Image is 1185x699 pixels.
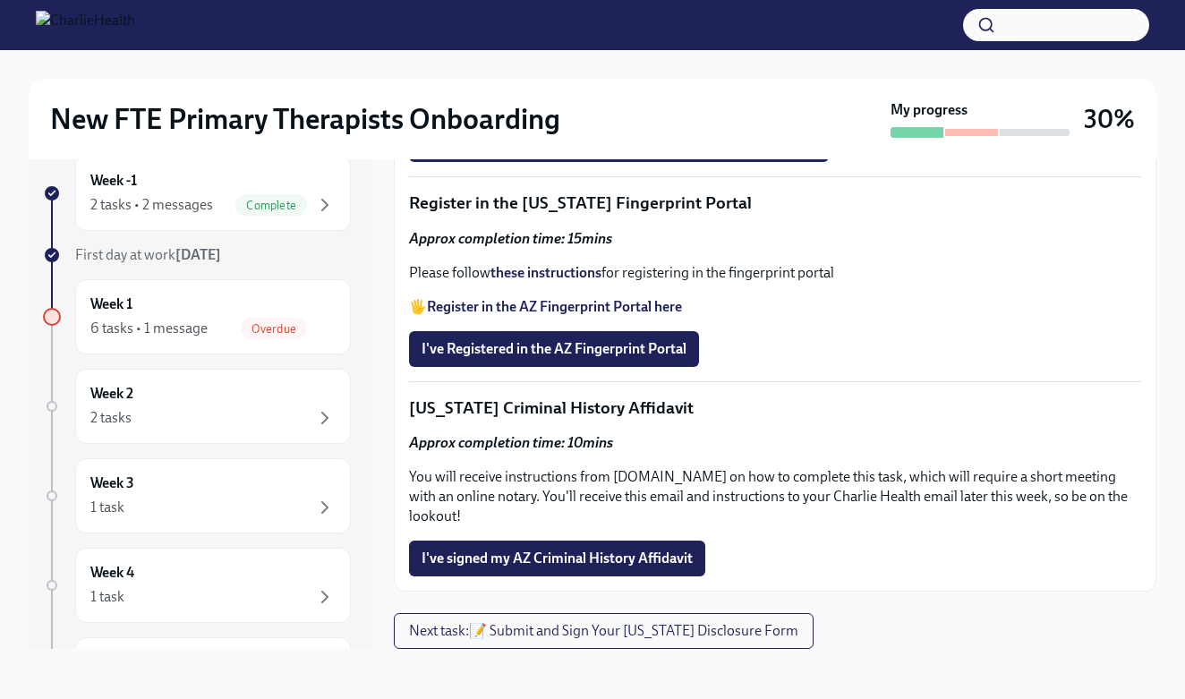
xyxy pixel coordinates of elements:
div: 2 tasks • 2 messages [90,195,213,215]
a: Register in the AZ Fingerprint Portal here [427,298,682,315]
div: 2 tasks [90,408,132,428]
span: First day at work [75,246,221,263]
strong: Approx completion time: 15mins [409,230,612,247]
a: First day at work[DATE] [43,245,351,265]
div: 1 task [90,498,124,517]
h6: Week -1 [90,171,137,191]
p: Please follow for registering in the fingerprint portal [409,263,1141,283]
div: 6 tasks • 1 message [90,319,208,338]
img: CharlieHealth [36,11,135,39]
h6: Week 2 [90,384,133,404]
strong: [DATE] [175,246,221,263]
h3: 30% [1084,103,1135,135]
span: Complete [235,199,307,212]
strong: Approx completion time: 10mins [409,434,613,451]
p: Register in the [US_STATE] Fingerprint Portal [409,192,1141,215]
p: 🖐️ [409,297,1141,317]
strong: My progress [891,100,968,120]
span: Overdue [241,322,307,336]
a: these instructions [490,264,601,281]
button: Next task:📝 Submit and Sign Your [US_STATE] Disclosure Form [394,613,814,649]
h2: New FTE Primary Therapists Onboarding [50,101,560,137]
a: Week -12 tasks • 2 messagesComplete [43,156,351,231]
p: You will receive instructions from [DOMAIN_NAME] on how to complete this task, which will require... [409,467,1141,526]
h6: Week 4 [90,563,134,583]
span: I've Registered in the AZ Fingerprint Portal [422,340,686,358]
a: Week 41 task [43,548,351,623]
button: I've signed my AZ Criminal History Affidavit [409,541,705,576]
h6: Week 1 [90,294,132,314]
p: [US_STATE] Criminal History Affidavit [409,396,1141,420]
button: I've Registered in the AZ Fingerprint Portal [409,331,699,367]
span: Next task : 📝 Submit and Sign Your [US_STATE] Disclosure Form [409,622,798,640]
a: Week 31 task [43,458,351,533]
a: Week 22 tasks [43,369,351,444]
h6: Week 3 [90,473,134,493]
span: I've signed my AZ Criminal History Affidavit [422,550,693,567]
div: 1 task [90,587,124,607]
a: Week 16 tasks • 1 messageOverdue [43,279,351,354]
